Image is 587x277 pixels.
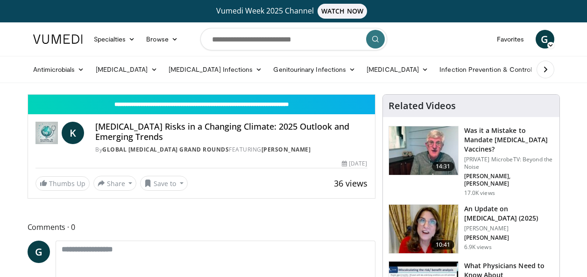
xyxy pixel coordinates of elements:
a: K [62,122,84,144]
h4: Related Videos [389,100,456,111]
input: Search topics, interventions [200,28,387,50]
p: [PRIVATE] MicrobeTV: Beyond the Noise [464,156,554,171]
span: 14:31 [432,162,454,171]
img: 8c23fab4-086b-4e79-af32-29d7c41cee77.150x105_q85_crop-smart_upscale.jpg [389,205,458,253]
button: Share [93,176,137,191]
button: Save to [140,176,188,191]
a: [MEDICAL_DATA] [90,60,163,79]
a: [MEDICAL_DATA] Infections [163,60,268,79]
a: Antimicrobials [28,60,90,79]
div: By FEATURING [95,145,367,154]
span: 36 views [334,178,368,189]
span: WATCH NOW [318,4,367,19]
a: Infection Prevention & Control [434,60,547,79]
a: G [536,30,554,48]
h3: Was it a Mistake to Mandate [MEDICAL_DATA] Vaccines? [464,126,554,154]
p: [PERSON_NAME] [464,225,554,232]
a: Genitourinary Infections [268,60,361,79]
a: Vumedi Week 2025 ChannelWATCH NOW [35,4,553,19]
a: [MEDICAL_DATA] [361,60,434,79]
a: [PERSON_NAME] [262,145,311,153]
a: Browse [141,30,184,48]
span: 10:41 [432,240,454,249]
h3: An Update on [MEDICAL_DATA] (2025) [464,204,554,223]
p: [PERSON_NAME], [PERSON_NAME] [464,173,554,187]
h4: [MEDICAL_DATA] Risks in a Changing Climate: 2025 Outlook and Emerging Trends [95,122,367,142]
a: Favorites [491,30,530,48]
a: 14:31 Was it a Mistake to Mandate [MEDICAL_DATA] Vaccines? [PRIVATE] MicrobeTV: Beyond the Noise ... [389,126,554,197]
a: Specialties [88,30,141,48]
a: Global [MEDICAL_DATA] Grand Rounds [102,145,229,153]
a: 10:41 An Update on [MEDICAL_DATA] (2025) [PERSON_NAME] [PERSON_NAME] 6.9K views [389,204,554,254]
img: VuMedi Logo [33,35,83,44]
span: Comments 0 [28,221,375,233]
p: 17.0K views [464,189,495,197]
p: 6.9K views [464,243,492,251]
a: Thumbs Up [35,176,90,191]
img: f91047f4-3b1b-4007-8c78-6eacab5e8334.150x105_q85_crop-smart_upscale.jpg [389,126,458,175]
div: [DATE] [342,159,367,168]
p: [PERSON_NAME] [464,234,554,242]
a: G [28,241,50,263]
img: Global Infectious Diseases Grand Rounds [35,122,58,144]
